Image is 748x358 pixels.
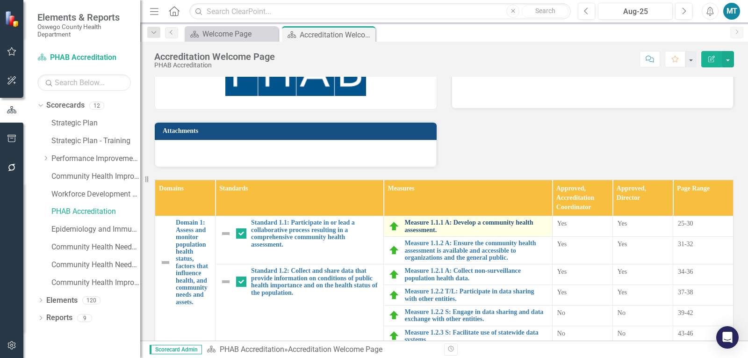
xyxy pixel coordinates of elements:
div: » [207,344,437,355]
img: Not Defined [160,257,171,268]
td: Double-Click to Edit Right Click for Context Menu [384,285,552,306]
td: Double-Click to Edit Right Click for Context Menu [384,326,552,346]
a: Community Health Needs Assessment [51,260,140,270]
a: Performance Improvement Plans [51,153,140,164]
span: Yes [557,289,567,296]
td: Double-Click to Edit [673,305,733,326]
div: Accreditation Welcome Page [300,29,373,41]
td: Double-Click to Edit [612,216,673,237]
div: 9 [77,314,92,322]
a: Measure 1.2.2 S: Engage in data sharing and data exchange with other entities. [404,308,547,323]
span: No [557,330,565,337]
a: Community Health Improvement Plan [51,278,140,288]
td: Double-Click to Edit Right Click for Context Menu [216,216,384,264]
span: Yes [557,220,567,227]
td: Double-Click to Edit Right Click for Context Menu [384,216,552,237]
span: No [618,330,626,337]
span: 39-42 [678,309,693,316]
input: Search ClearPoint... [189,3,571,20]
img: On Target [388,269,400,280]
a: Reports [46,313,72,323]
td: Double-Click to Edit [673,264,733,285]
td: Double-Click to Edit [552,216,612,237]
td: Double-Click to Edit [612,326,673,346]
img: Not Defined [220,228,231,239]
span: No [557,309,565,316]
a: Strategic Plan - Training [51,136,140,146]
a: PHAB Accreditation [220,345,284,354]
div: Open Intercom Messenger [716,326,739,349]
a: Measure 1.1.2 A: Ensure the community health assessment is available and accessible to organizati... [404,240,547,261]
a: Measure 1.2.3 S: Facilitate use of statewide data systems [404,329,547,343]
span: 34-36 [678,268,693,275]
img: On Target [388,221,400,232]
a: Workforce Development Plan [51,189,140,200]
td: Double-Click to Edit Right Click for Context Menu [384,237,552,264]
button: Aug-25 [598,3,673,20]
a: Community Health Improvement Plan [51,171,140,182]
span: Yes [557,268,567,275]
h3: Attachments [163,127,432,134]
span: 37-38 [678,289,693,296]
span: Yes [618,220,627,227]
img: On Target [388,330,400,342]
img: On Target [388,245,400,256]
td: Double-Click to Edit [612,264,673,285]
td: Double-Click to Edit Right Click for Context Menu [384,305,552,326]
span: 31-32 [678,241,693,248]
div: Accreditation Welcome Page [288,345,382,354]
a: Community Health Needs Assessment and Improvement Plan [51,242,140,253]
img: Not Defined [220,276,231,287]
td: Double-Click to Edit [552,326,612,346]
td: Double-Click to Edit [552,285,612,306]
img: On Target [388,310,400,321]
td: Double-Click to Edit [673,326,733,346]
span: Yes [618,268,627,275]
span: 25-30 [678,220,693,227]
td: Double-Click to Edit [552,264,612,285]
td: Double-Click to Edit [552,237,612,264]
div: 12 [89,102,104,110]
div: 120 [82,296,101,304]
a: Domain 1: Assess and monitor population health status, factors that influence health, and communi... [176,219,210,306]
td: Double-Click to Edit [673,237,733,264]
td: Double-Click to Edit [552,305,612,326]
small: Oswego County Health Department [37,23,131,38]
div: Welcome Page [202,28,276,40]
td: Double-Click to Edit [673,285,733,306]
a: Epidemiology and Immunization Services (EISB) [51,224,140,235]
div: Accreditation Welcome Page [154,51,275,62]
button: MT [723,3,740,20]
a: Measure 1.2.1 A: Collect non-surveillance population health data. [404,267,547,282]
td: Double-Click to Edit [673,216,733,237]
a: Standard 1.2: Collect and share data that provide information on conditions of public health impo... [251,267,379,296]
div: Aug-25 [601,6,669,17]
span: Scorecard Admin [150,345,202,354]
span: Yes [618,241,627,248]
span: Yes [618,289,627,296]
button: Search [522,5,568,18]
span: Elements & Reports [37,12,131,23]
img: On Target [388,290,400,301]
td: Double-Click to Edit [612,237,673,264]
td: Double-Click to Edit [612,285,673,306]
a: Strategic Plan [51,118,140,129]
a: Welcome Page [187,28,276,40]
a: Measure 1.2.2 T/L: Participate in data sharing with other entities. [404,288,547,302]
a: PHAB Accreditation [51,206,140,217]
a: Scorecards [46,100,85,111]
a: PHAB Accreditation [37,52,131,63]
a: Standard 1.1: Participate in or lead a collaborative process resulting in a comprehensive communi... [251,219,379,248]
div: PHAB Accreditation [154,62,275,69]
span: Search [535,7,555,15]
input: Search Below... [37,74,131,91]
a: Elements [46,295,78,306]
span: 43-46 [678,330,693,337]
span: Yes [557,241,567,248]
td: Double-Click to Edit Right Click for Context Menu [384,264,552,285]
td: Double-Click to Edit Right Click for Context Menu [216,264,384,346]
img: ClearPoint Strategy [4,10,22,27]
span: No [618,309,626,316]
a: Measure 1.1.1 A: Develop a community health assessment. [404,219,547,234]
